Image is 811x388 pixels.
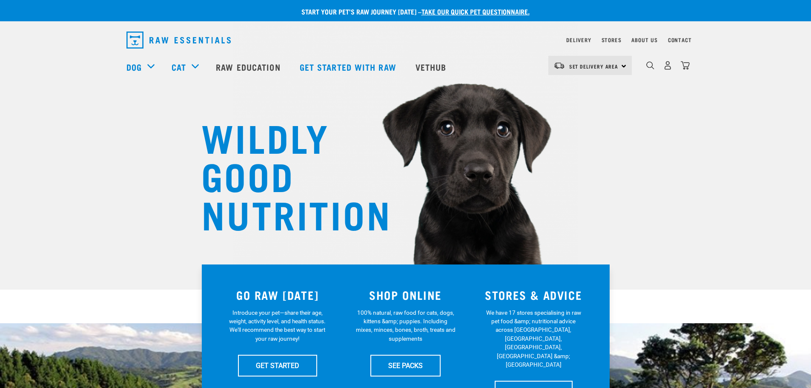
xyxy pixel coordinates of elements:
[646,61,654,69] img: home-icon-1@2x.png
[291,50,407,84] a: Get started with Raw
[569,65,619,68] span: Set Delivery Area
[681,61,690,70] img: home-icon@2x.png
[553,62,565,69] img: van-moving.png
[407,50,457,84] a: Vethub
[238,355,317,376] a: GET STARTED
[120,28,692,52] nav: dropdown navigation
[201,117,372,232] h1: WILDLY GOOD NUTRITION
[355,308,456,343] p: 100% natural, raw food for cats, dogs, kittens &amp; puppies. Including mixes, minces, bones, bro...
[126,60,142,73] a: Dog
[172,60,186,73] a: Cat
[370,355,441,376] a: SEE PACKS
[631,38,657,41] a: About Us
[475,288,593,302] h3: STORES & ADVICE
[668,38,692,41] a: Contact
[663,61,672,70] img: user.png
[219,288,337,302] h3: GO RAW [DATE]
[227,308,327,343] p: Introduce your pet—share their age, weight, activity level, and health status. We'll recommend th...
[126,32,231,49] img: Raw Essentials Logo
[566,38,591,41] a: Delivery
[602,38,622,41] a: Stores
[347,288,464,302] h3: SHOP ONLINE
[421,9,530,13] a: take our quick pet questionnaire.
[207,50,291,84] a: Raw Education
[484,308,584,369] p: We have 17 stores specialising in raw pet food &amp; nutritional advice across [GEOGRAPHIC_DATA],...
